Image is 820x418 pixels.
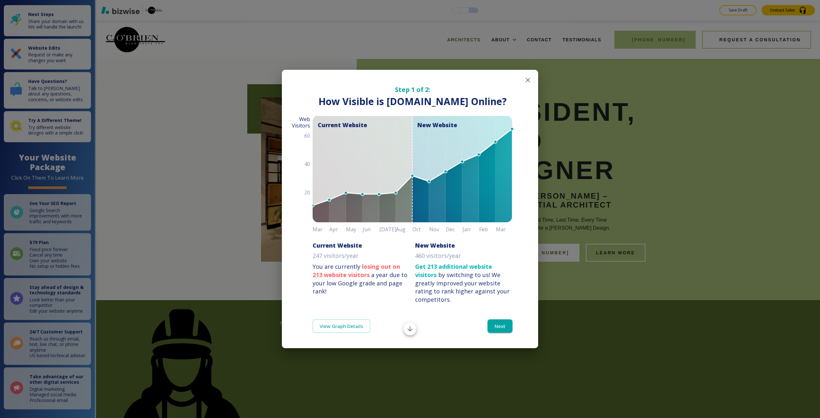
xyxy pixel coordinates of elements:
p: 247 visitors/year [313,252,358,260]
div: We greatly improved your website rating to rank higher against your competitors. [415,271,510,303]
h6: May [346,225,363,234]
h6: [DATE] [379,225,396,234]
p: You are currently a year due to your low Google grade and page rank! [313,263,410,296]
h6: Jun [363,225,379,234]
h6: Nov [429,225,446,234]
strong: Get 213 additional website visitors [415,263,492,279]
p: by switching to us! [415,263,512,304]
h6: Aug [396,225,413,234]
button: Next [488,319,512,333]
strong: losing out on 213 website visitors [313,263,400,279]
h6: Jan [463,225,479,234]
h6: Current Website [313,242,362,249]
h6: Apr [329,225,346,234]
a: View Graph Details [313,319,370,333]
h6: Feb [479,225,496,234]
h6: New Website [415,242,455,249]
p: 460 visitors/year [415,252,461,260]
button: Scroll to bottom [404,323,416,335]
h6: Mar [313,225,329,234]
h6: Mar [496,225,512,234]
h6: Oct [413,225,429,234]
h6: Dec [446,225,463,234]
